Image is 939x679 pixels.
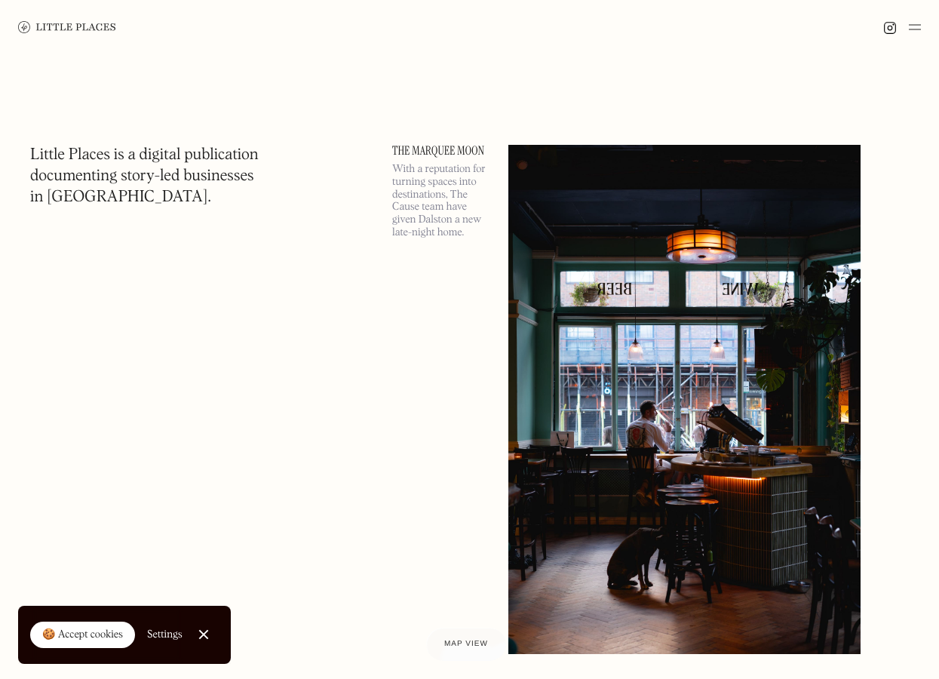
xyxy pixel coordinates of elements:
span: Map view [444,640,488,648]
a: The Marquee Moon [392,145,490,157]
div: Close Cookie Popup [203,634,204,635]
div: Settings [147,629,183,640]
a: Close Cookie Popup [189,619,219,650]
a: Map view [426,628,506,661]
a: 🍪 Accept cookies [30,622,135,649]
div: 🍪 Accept cookies [42,628,123,643]
h1: Little Places is a digital publication documenting story-led businesses in [GEOGRAPHIC_DATA]. [30,145,259,208]
p: With a reputation for turning spaces into destinations, The Cause team have given Dalston a new l... [392,163,490,239]
img: The Marquee Moon [508,145,861,654]
a: Settings [147,618,183,652]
